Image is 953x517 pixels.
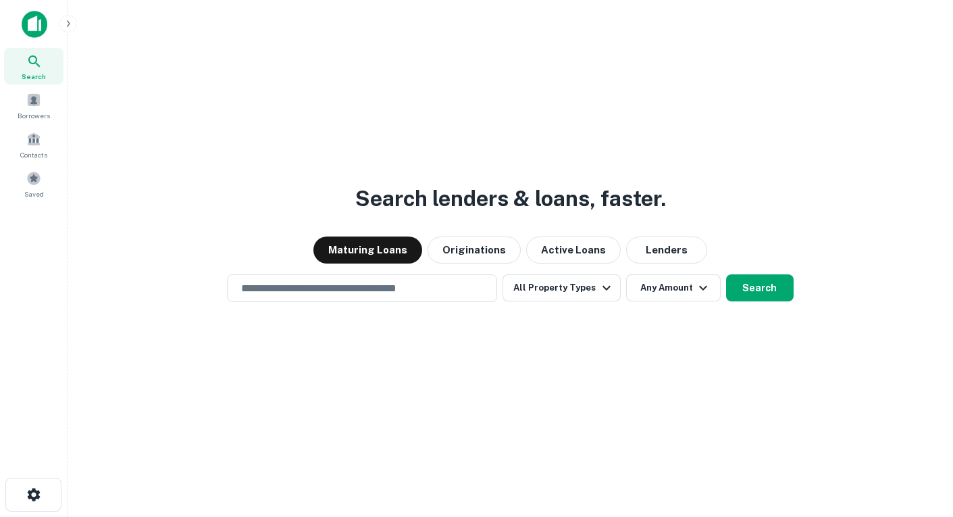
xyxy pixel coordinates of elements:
[428,237,521,264] button: Originations
[22,71,46,82] span: Search
[24,189,44,199] span: Saved
[4,166,63,202] a: Saved
[626,237,707,264] button: Lenders
[22,11,47,38] img: capitalize-icon.png
[4,87,63,124] a: Borrowers
[503,274,620,301] button: All Property Types
[726,274,794,301] button: Search
[4,48,63,84] a: Search
[885,409,953,474] iframe: Chat Widget
[18,110,50,121] span: Borrowers
[355,182,666,215] h3: Search lenders & loans, faster.
[20,149,47,160] span: Contacts
[626,274,721,301] button: Any Amount
[4,126,63,163] a: Contacts
[313,237,422,264] button: Maturing Loans
[526,237,621,264] button: Active Loans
